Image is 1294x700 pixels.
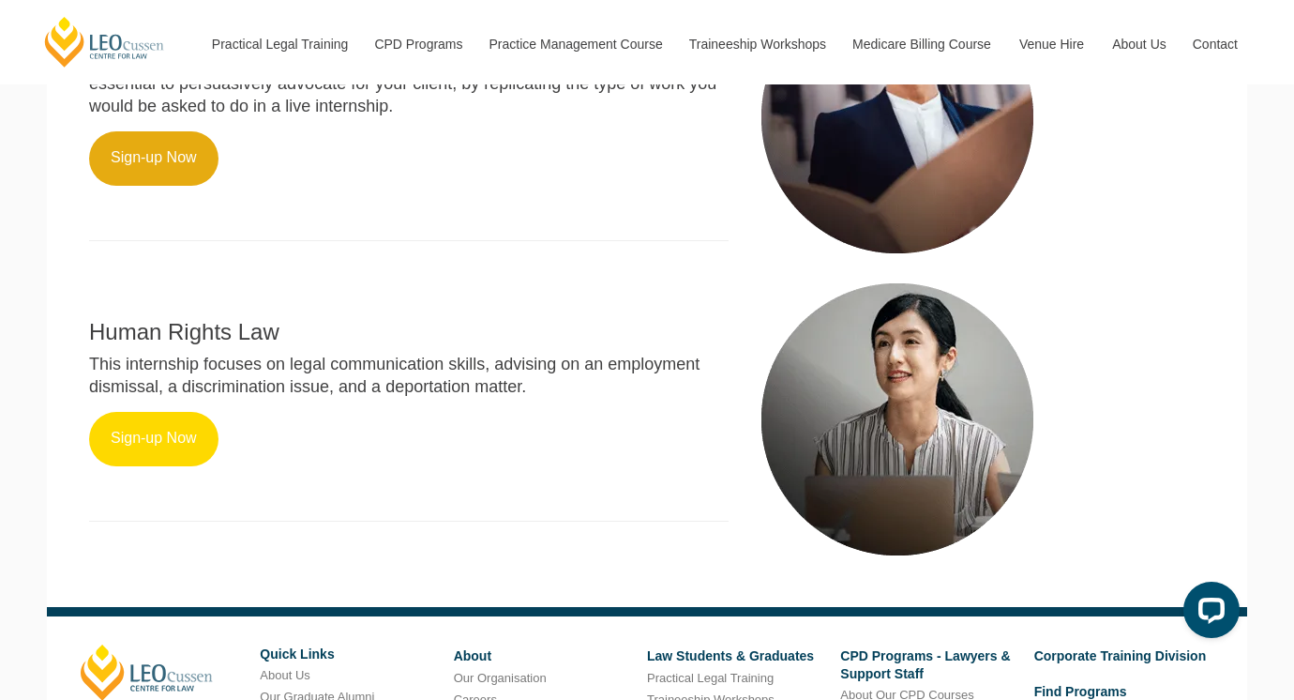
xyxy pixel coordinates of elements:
a: Our Organisation [454,671,547,685]
a: Contact [1179,4,1252,84]
a: Practical Legal Training [647,671,774,685]
a: Sign-up Now [89,131,218,186]
h2: Human Rights Law [89,320,729,344]
a: Find Programs [1034,684,1127,699]
a: Corporate Training Division [1034,648,1207,663]
a: Practice Management Course [475,4,675,84]
a: Medicare Billing Course [838,4,1005,84]
iframe: LiveChat chat widget [1168,574,1247,653]
a: CPD Programs - Lawyers & Support Staff [840,648,1010,680]
a: About Us [260,668,309,682]
a: Sign-up Now [89,412,218,466]
a: Traineeship Workshops [675,4,838,84]
a: CPD Programs [360,4,474,84]
a: Venue Hire [1005,4,1098,84]
h6: Quick Links [260,647,439,662]
a: Law Students & Graduates [647,648,814,663]
a: About Us [1098,4,1179,84]
a: About [454,648,491,663]
p: This internship focuses on legal communication skills, advising on an employment dismissal, a dis... [89,354,729,398]
a: [PERSON_NAME] Centre for Law [42,15,167,68]
a: Practical Legal Training [198,4,361,84]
